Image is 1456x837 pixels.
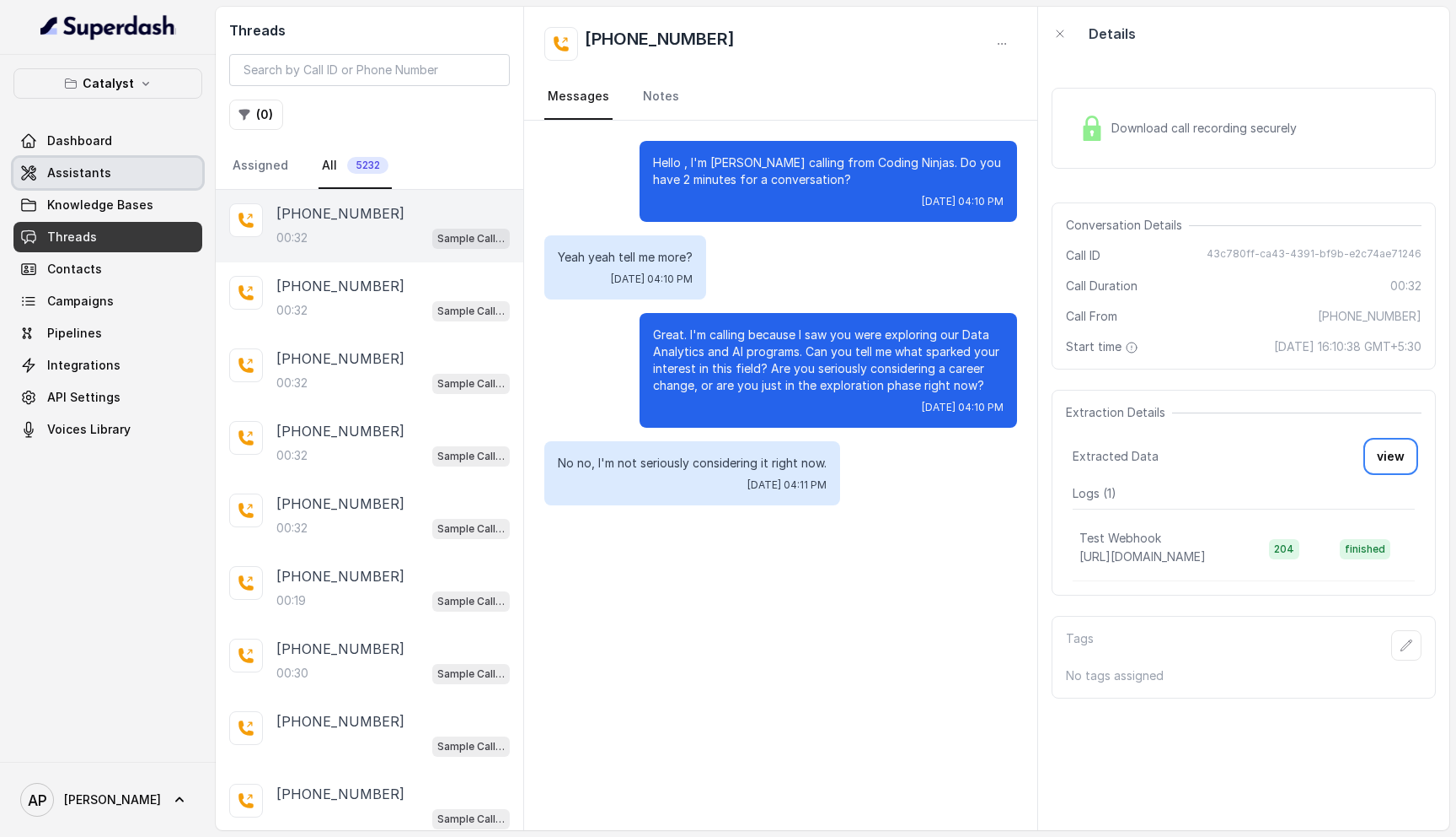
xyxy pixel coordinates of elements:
button: Catalyst [13,68,202,99]
span: Threads [47,229,97,246]
button: (0) [229,100,283,130]
span: [URL][DOMAIN_NAME] [1079,549,1206,564]
span: 43c780ff-ca43-4391-bf9b-e2c74ae71246 [1207,247,1421,264]
img: light.svg [40,13,176,40]
p: 00:32 [276,447,308,464]
p: [PHONE_NUMBER] [276,784,404,804]
a: Assistants [13,158,202,188]
p: Sample Call Assistant [437,593,505,610]
a: Pipelines [13,318,202,348]
span: [DATE] 04:11 PM [747,478,827,492]
input: Search by Call ID or Phone Number [229,54,510,86]
a: Notes [640,74,682,120]
span: Call Duration [1066,278,1137,294]
img: Lock Icon [1079,116,1105,141]
p: Sample Call Assistant [437,230,505,247]
span: [PERSON_NAME] [64,791,161,808]
span: Pipelines [47,325,102,342]
h2: [PHONE_NUMBER] [585,27,735,61]
p: 00:32 [276,229,308,246]
p: Details [1089,24,1136,44]
h2: Threads [229,20,510,40]
p: Sample Call Assistant [437,521,505,537]
span: Knowledge Bases [47,197,153,213]
p: Sample Call Assistant [437,666,505,683]
a: API Settings [13,382,202,413]
p: No tags assigned [1066,667,1421,684]
a: Campaigns [13,286,202,316]
a: Dashboard [13,126,202,156]
p: Yeah yeah tell me more? [558,249,693,266]
span: Extraction Details [1066,404,1172,421]
span: Call From [1066,308,1117,325]
p: Sample Call Assistant [437,448,505,465]
p: [PHONE_NUMBER] [276,421,404,441]
p: [PHONE_NUMBER] [276,348,404,369]
p: Sample Call Assistant [437,303,505,320]
span: [PHONE_NUMBER] [1318,308,1421,325]
span: Start time [1066,338,1142,355]
p: [PHONE_NUMBER] [276,639,404,659]
a: [PERSON_NAME] [13,776,202,823]
a: Integrations [13,350,202,381]
a: Threads [13,222,202,252]
p: [PHONE_NUMBER] [276,494,404,514]
span: Campaigns [47,293,114,310]
a: Messages [544,74,613,120]
p: Hello , I'm [PERSON_NAME] calling from Coding Ninjas. Do you have 2 minutes for a conversation? [653,154,1004,188]
a: Knowledge Bases [13,190,202,220]
p: [PHONE_NUMBER] [276,276,404,296]
button: view [1367,441,1415,472]
a: Assigned [229,143,292,189]
p: [PHONE_NUMBER] [276,203,404,224]
span: API Settings [47,389,120,406]
span: [DATE] 04:10 PM [922,195,1004,208]
p: 00:19 [276,592,306,609]
nav: Tabs [229,143,510,189]
span: 00:32 [1390,278,1421,294]
span: Integrations [47,357,120,374]
p: Sample Call Assistant [437,811,505,828]
p: 00:30 [276,665,308,682]
p: Great. I'm calling because I saw you were exploring our Data Analytics and AI programs. Can you t... [653,327,1004,394]
span: Assistants [47,165,111,181]
p: [PHONE_NUMBER] [276,566,404,586]
p: Logs ( 1 ) [1073,485,1415,502]
p: Sample Call Assistant [437,738,505,755]
span: Download call recording securely [1111,120,1303,137]
span: 204 [1269,539,1299,559]
span: finished [1340,539,1390,559]
p: Catalyst [83,73,134,94]
span: Contacts [47,261,102,278]
text: AP [28,791,47,809]
p: 00:32 [276,375,308,391]
a: All5232 [318,143,392,189]
p: No no, I'm not seriously considering it right now. [558,455,827,472]
span: [DATE] 04:10 PM [611,273,693,286]
a: Voices Library [13,414,202,445]
span: [DATE] 16:10:38 GMT+5:30 [1274,338,1421,355]
span: Voices Library [47,421,131,438]
p: [PHONE_NUMBER] [276,711,404,732]
p: Test Webhook [1079,530,1161,547]
span: 5232 [347,157,388,174]
span: Call ID [1066,247,1100,264]
nav: Tabs [544,74,1017,120]
p: Sample Call Assistant [437,375,505,392]
p: 00:32 [276,302,308,319]
span: Extracted Data [1073,448,1159,465]
span: Dashboard [47,132,112,149]
span: Conversation Details [1066,217,1189,234]
span: [DATE] 04:10 PM [922,401,1004,414]
p: Tags [1066,630,1094,661]
a: Contacts [13,254,202,284]
p: 00:32 [276,520,308,537]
